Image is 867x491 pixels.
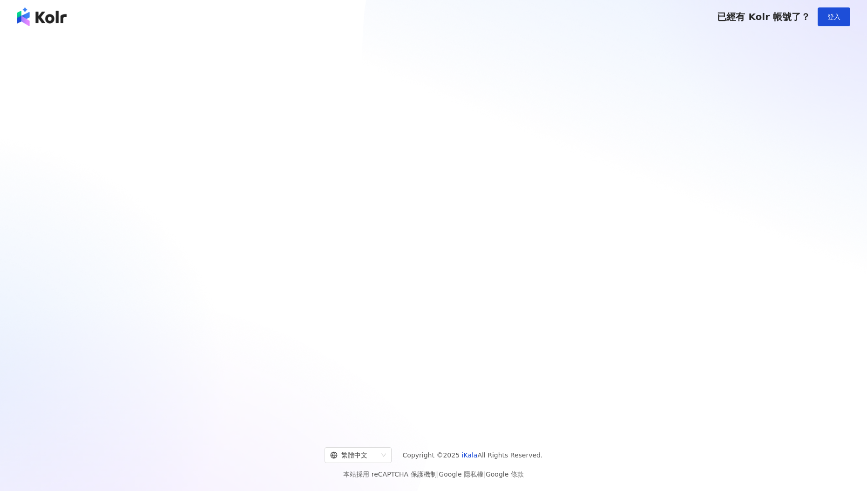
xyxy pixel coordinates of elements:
[827,13,840,20] span: 登入
[343,469,523,480] span: 本站採用 reCAPTCHA 保護機制
[437,471,439,478] span: |
[439,471,483,478] a: Google 隱私權
[717,11,810,22] span: 已經有 Kolr 帳號了？
[403,450,543,461] span: Copyright © 2025 All Rights Reserved.
[483,471,486,478] span: |
[462,451,478,459] a: iKala
[330,448,378,463] div: 繁體中文
[17,7,67,26] img: logo
[486,471,524,478] a: Google 條款
[818,7,850,26] button: 登入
